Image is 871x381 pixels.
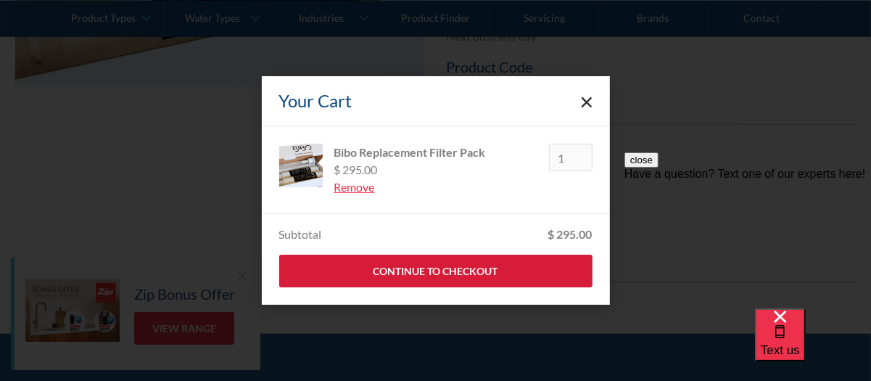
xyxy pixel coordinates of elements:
[624,152,871,327] iframe: podium webchat widget prompt
[279,88,352,114] div: Your Cart
[334,179,537,196] div: Remove
[548,226,593,243] div: $ 295.00
[334,161,537,179] div: $ 295.00
[581,95,593,107] a: Close cart
[334,179,537,196] a: Remove item from cart
[334,144,537,161] div: Bibo Replacement Filter Pack
[279,226,322,243] div: Subtotal
[279,255,593,287] a: Continue to Checkout
[755,308,871,381] iframe: podium webchat widget bubble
